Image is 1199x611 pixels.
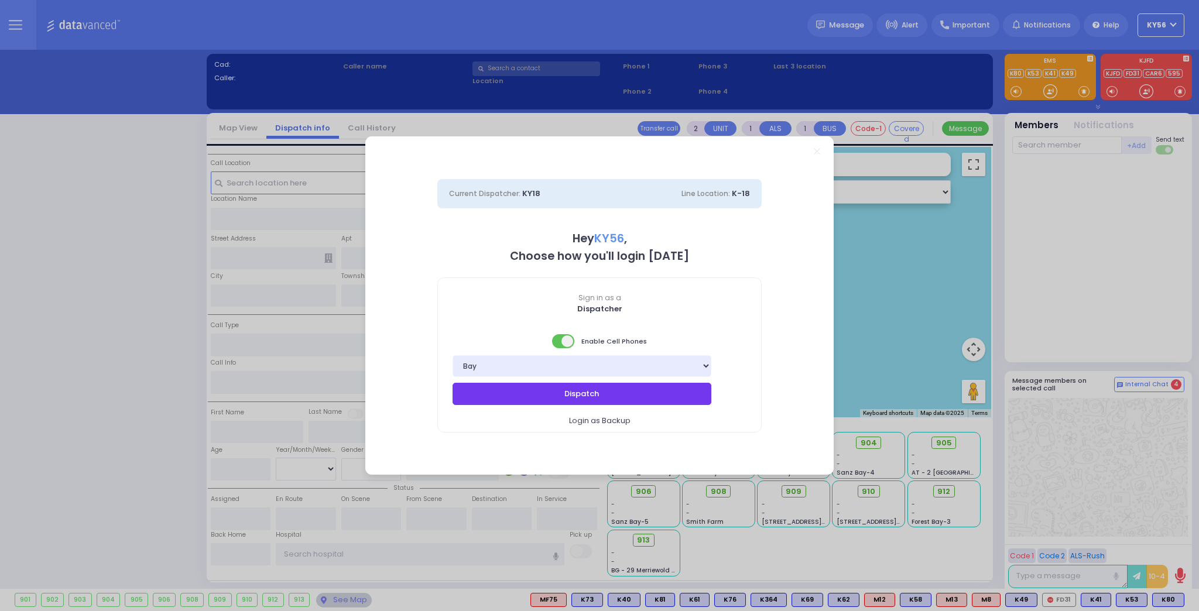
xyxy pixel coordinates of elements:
span: KY56 [594,231,624,246]
button: Dispatch [453,383,711,405]
b: Choose how you'll login [DATE] [510,248,689,264]
a: Close [814,148,820,155]
span: Sign in as a [438,293,761,303]
span: Current Dispatcher: [449,188,520,198]
b: Hey , [573,231,627,246]
span: Enable Cell Phones [552,333,647,349]
span: KY18 [522,188,540,199]
span: Login as Backup [569,415,631,427]
b: Dispatcher [577,303,622,314]
span: K-18 [732,188,750,199]
span: Line Location: [681,188,730,198]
